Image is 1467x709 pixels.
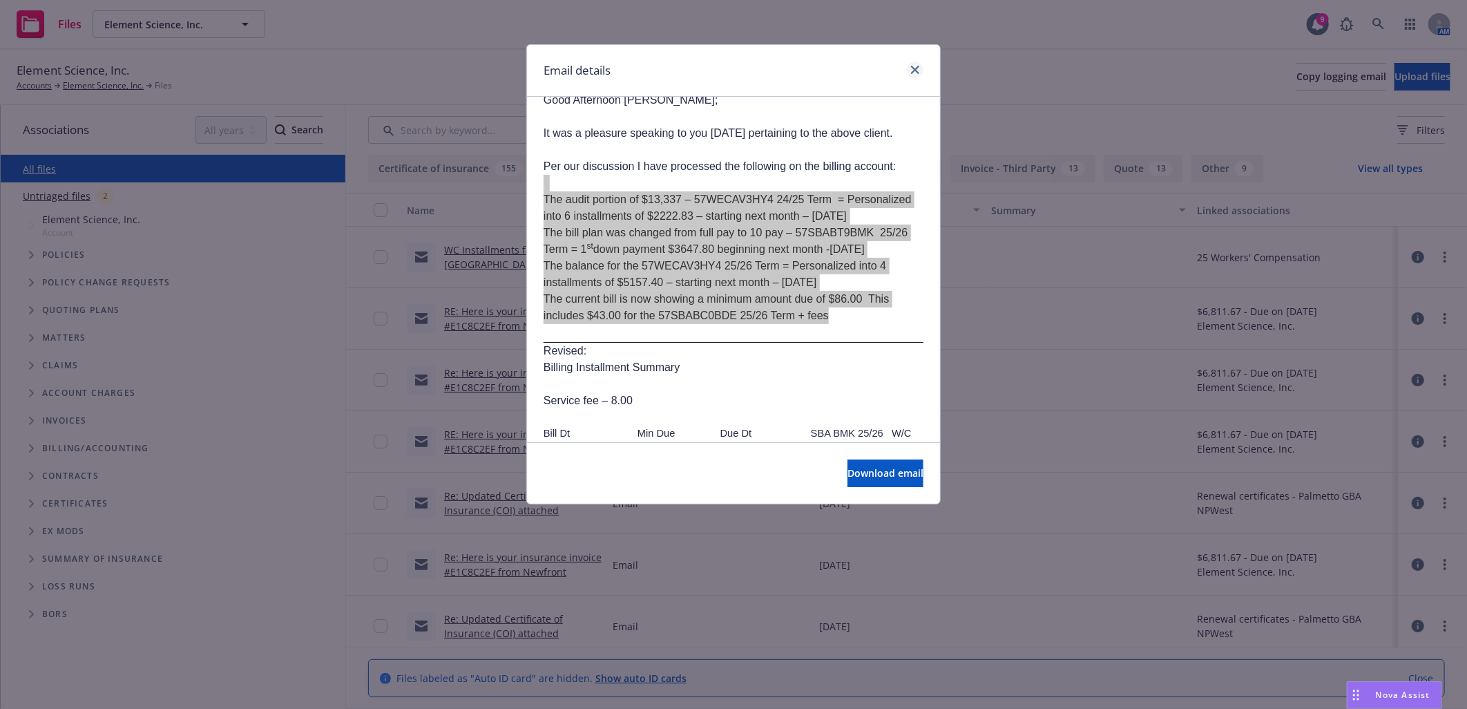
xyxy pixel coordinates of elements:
a: close [907,62,923,78]
span: Bill Dt Min Due Due Dt SBA BMK 25/26 W/C HY4 25/26 W/C HY4 24/25 [544,428,912,454]
span: Nova Assist [1376,689,1430,701]
span: The current bill is now showing a minimum amount due of $86.00 This includes $43.00 for the 57SBA... [544,293,889,321]
span: The balance for the 57WECAV3HY4 25/26 Term = Personalized into 4 installments of $5157.40 – start... [544,260,886,288]
span: Billing Installment Summary [544,361,680,373]
span: Good Afternoon [PERSON_NAME]; [544,94,718,106]
h1: Email details [544,62,611,79]
span: Download email [847,466,923,480]
sup: st [587,241,593,251]
button: Nova Assist [1347,681,1442,709]
div: Drag to move [1348,682,1365,708]
span: Service fee – 8.00 [544,395,633,406]
span: Per our discussion I have processed the following on the billing account: [544,160,897,172]
button: Download email [847,460,923,487]
span: Revised: [544,345,586,357]
span: The audit portion of $13,337 – 57WECAV3HY4 24/25 Term = Personalized into 6 installments of $2222... [544,193,912,222]
span: It was a pleasure speaking to you [DATE] pertaining to the above client. [544,127,893,139]
span: The bill plan was changed from full pay to 10 pay – 57SBABT9BMK 25/26 Term = 1 down payment $3647... [544,227,908,255]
